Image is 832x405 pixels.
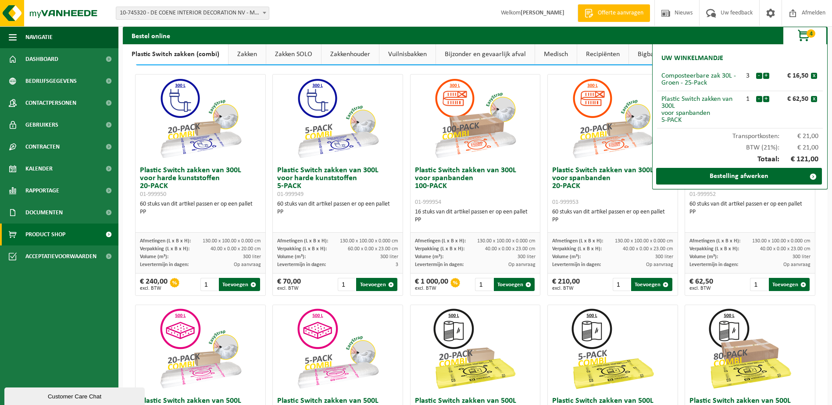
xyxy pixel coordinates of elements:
button: + [763,73,769,79]
div: BTW (21%): [657,140,823,151]
a: Zakken SOLO [266,44,321,64]
a: Zakkenhouder [321,44,379,64]
div: € 1 000,00 [415,278,448,291]
span: Levertermijn in dagen: [552,262,601,267]
span: 40.00 x 0.00 x 23.00 cm [485,246,536,252]
span: Verpakking (L x B x H): [140,246,189,252]
div: € 70,00 [277,278,301,291]
a: Bigbags [629,44,669,64]
div: PP [552,216,673,224]
img: 01-999954 [431,75,519,162]
div: PP [277,208,398,216]
span: 130.00 x 100.00 x 0.000 cm [752,238,811,244]
span: 130.00 x 100.00 x 0.000 cm [340,238,398,244]
span: Acceptatievoorwaarden [25,245,96,267]
h3: Plastic Switch zakken van 300L voor harde kunststoffen 20-PACK [140,167,261,198]
span: excl. BTW [689,286,713,291]
span: Verpakking (L x B x H): [415,246,464,252]
span: 01-999950 [140,191,166,198]
a: Bestelling afwerken [656,168,822,185]
a: Recipiënten [577,44,628,64]
span: Volume (m³): [689,254,718,259]
span: € 21,00 [779,144,819,151]
span: Afmetingen (L x B x H): [415,238,466,244]
span: Contracten [25,136,60,158]
span: 300 liter [380,254,398,259]
a: Offerte aanvragen [578,4,650,22]
span: Volume (m³): [140,254,168,259]
span: Levertermijn in dagen: [140,262,189,267]
span: 130.00 x 100.00 x 0.000 cm [615,238,673,244]
div: Totaal: [657,151,823,168]
span: Levertermijn in dagen: [415,262,464,267]
span: Contactpersonen [25,92,76,114]
button: Toevoegen [631,278,672,291]
a: Zakken [229,44,266,64]
h2: Uw winkelmandje [657,49,728,68]
span: excl. BTW [552,286,580,291]
span: Afmetingen (L x B x H): [689,238,740,244]
input: 1 [338,278,355,291]
button: Toevoegen [769,278,810,291]
input: 1 [750,278,768,291]
span: excl. BTW [140,286,168,291]
div: € 16,50 [771,72,811,79]
a: Vuilnisbakken [379,44,436,64]
span: Kalender [25,158,53,180]
span: Bedrijfsgegevens [25,70,77,92]
a: Plastic Switch zakken (combi) [123,44,228,64]
img: 01-999949 [294,75,382,162]
input: 1 [613,278,630,291]
div: Composteerbare zak 30L - Groen - 25-Pack [661,72,740,86]
span: Volume (m³): [552,254,581,259]
button: - [756,96,762,102]
span: Op aanvraag [234,262,261,267]
span: Op aanvraag [508,262,536,267]
span: Navigatie [25,26,53,48]
iframe: chat widget [4,386,146,405]
input: 1 [475,278,493,291]
span: € 21,00 [779,133,819,140]
button: Toevoegen [356,278,397,291]
span: 40.00 x 0.00 x 23.00 cm [623,246,673,252]
span: Product Shop [25,224,65,245]
button: x [811,96,817,102]
span: Volume (m³): [415,254,443,259]
div: 60 stuks van dit artikel passen er op een pallet [277,200,398,216]
h3: Plastic Switch zakken van 300L voor spanbanden 100-PACK [415,167,536,206]
span: 130.00 x 100.00 x 0.000 cm [477,238,536,244]
h3: Plastic Switch zakken van 300L voor spanbanden 20-PACK [552,167,673,206]
span: 01-999952 [689,191,716,198]
img: 01-999955 [294,305,382,393]
div: 3 [740,72,756,79]
span: 300 liter [793,254,811,259]
span: Offerte aanvragen [596,9,646,18]
span: 300 liter [518,254,536,259]
div: PP [415,216,536,224]
span: Op aanvraag [783,262,811,267]
button: Toevoegen [494,278,535,291]
button: 4 [783,27,827,44]
span: excl. BTW [415,286,448,291]
div: 60 stuks van dit artikel passen er op een pallet [140,200,261,216]
span: Op aanvraag [646,262,673,267]
span: 01-999954 [415,199,441,206]
span: 40.00 x 0.00 x 23.00 cm [760,246,811,252]
span: Afmetingen (L x B x H): [277,238,328,244]
a: Bijzonder en gevaarlijk afval [436,44,535,64]
span: excl. BTW [277,286,301,291]
span: 01-999949 [277,191,304,198]
div: Plastic Switch zakken van 300L voor spanbanden 5-PACK [661,96,740,124]
span: Gebruikers [25,114,58,136]
button: + [763,96,769,102]
div: € 62,50 [689,278,713,291]
div: PP [689,208,811,216]
h3: Plastic Switch zakken van 300L voor harde kunststoffen 5-PACK [277,167,398,198]
h2: Bestel online [123,27,179,44]
img: 01-999950 [157,75,244,162]
button: Toevoegen [219,278,260,291]
div: Transportkosten: [657,128,823,140]
span: 300 liter [243,254,261,259]
span: 3 [396,262,398,267]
